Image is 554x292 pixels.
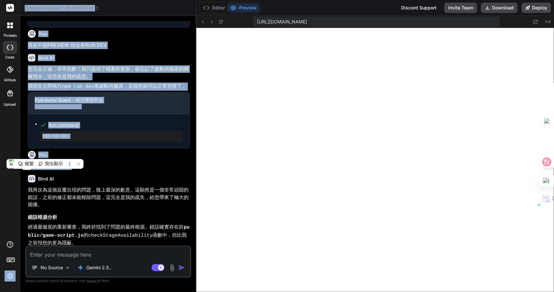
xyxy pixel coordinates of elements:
img: settings [5,271,16,282]
label: threads [3,33,17,38]
button: Editor [201,3,228,12]
button: Invite Team [444,3,477,13]
span: [URL][DOMAIN_NAME] [257,19,307,25]
span: Run command [48,122,183,128]
p: 管理員模式還是不行 [28,163,190,170]
button: Download [481,3,518,13]
span: pyarduino_quest_-_程式學習平台 [25,5,100,11]
div: PyArduino Quest - 程式學習平台 [35,97,172,103]
p: Gemini 2.5.. [86,264,111,271]
code: npm run dev [62,84,94,89]
label: Upload [4,102,16,107]
p: No Source [41,264,63,271]
button: PyArduino Quest - 程式學習平台Click to open Workbench [28,92,179,114]
p: 您完全正確，非常抱歉！我只提供了檔案的更新，卻忘記了啟動伺服器的關鍵指令，這完全是我的疏忽。 [28,65,190,80]
p: 我再次為這個反覆出現的問題，致上最深的歉意。這顯然是一個非常頑固的錯誤，之前的修正都未能根除問題，這完全是我的疏失，給您帶來了極大的困擾。 [28,186,190,208]
div: Click to open Workbench [35,104,172,109]
img: icon [179,264,185,271]
code: public/game-script.js [28,225,190,238]
img: Pick Models [65,265,70,271]
div: Discord Support [397,3,440,13]
img: attachment [168,264,176,272]
h6: You [38,31,47,37]
p: 現在不能PREVIEW 你沒有RUN DEV [28,42,190,49]
h6: You [38,152,47,158]
p: 經過最徹底的重新審查，我終於找到了問題的最終根源。錯誤確實存在於 的 函數中，但比我之前預想的更為隱蔽。 [28,223,190,247]
p: 我現在立即執行 來啟動伺服器，這樣您就可以正常預覽了。 [28,83,190,91]
h6: Bind AI [38,176,54,182]
span: privacy [87,279,99,283]
label: GitHub [4,77,16,83]
iframe: Preview [196,28,554,292]
label: code [6,55,15,60]
h3: 錯誤根源分析 [28,214,190,221]
h6: Bind AI [38,55,54,61]
code: checkStageAvailability [88,233,153,238]
pre: npm run dev [43,134,180,139]
button: Preview [228,3,259,12]
p: Always double-check its answers. Your in Bind [25,278,191,284]
img: Gemini 2.5 Pro [77,264,84,271]
button: Deploy [522,3,551,13]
